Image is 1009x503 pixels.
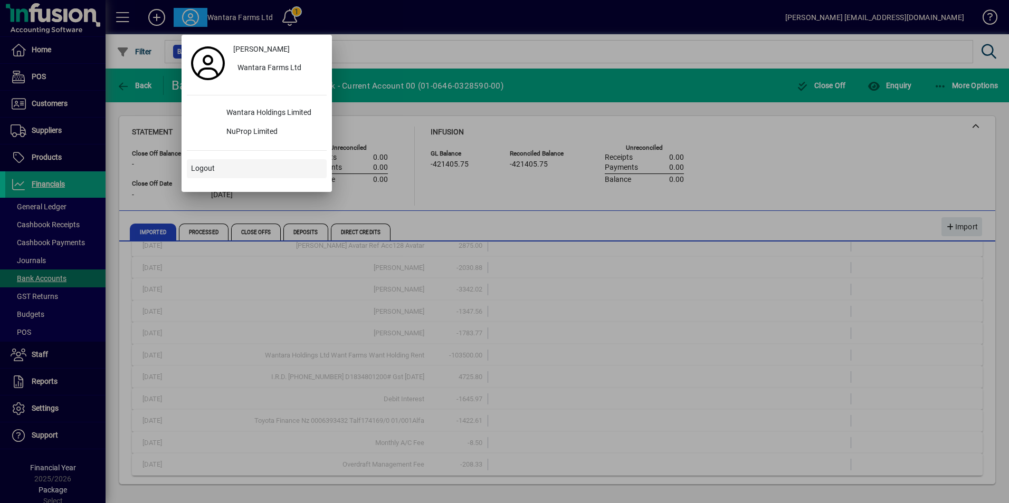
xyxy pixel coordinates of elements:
[187,123,327,142] button: NuProp Limited
[187,159,327,178] button: Logout
[229,59,327,78] button: Wantara Farms Ltd
[218,123,327,142] div: NuProp Limited
[218,104,327,123] div: Wantara Holdings Limited
[191,163,215,174] span: Logout
[233,44,290,55] span: [PERSON_NAME]
[187,104,327,123] button: Wantara Holdings Limited
[187,54,229,73] a: Profile
[229,40,327,59] a: [PERSON_NAME]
